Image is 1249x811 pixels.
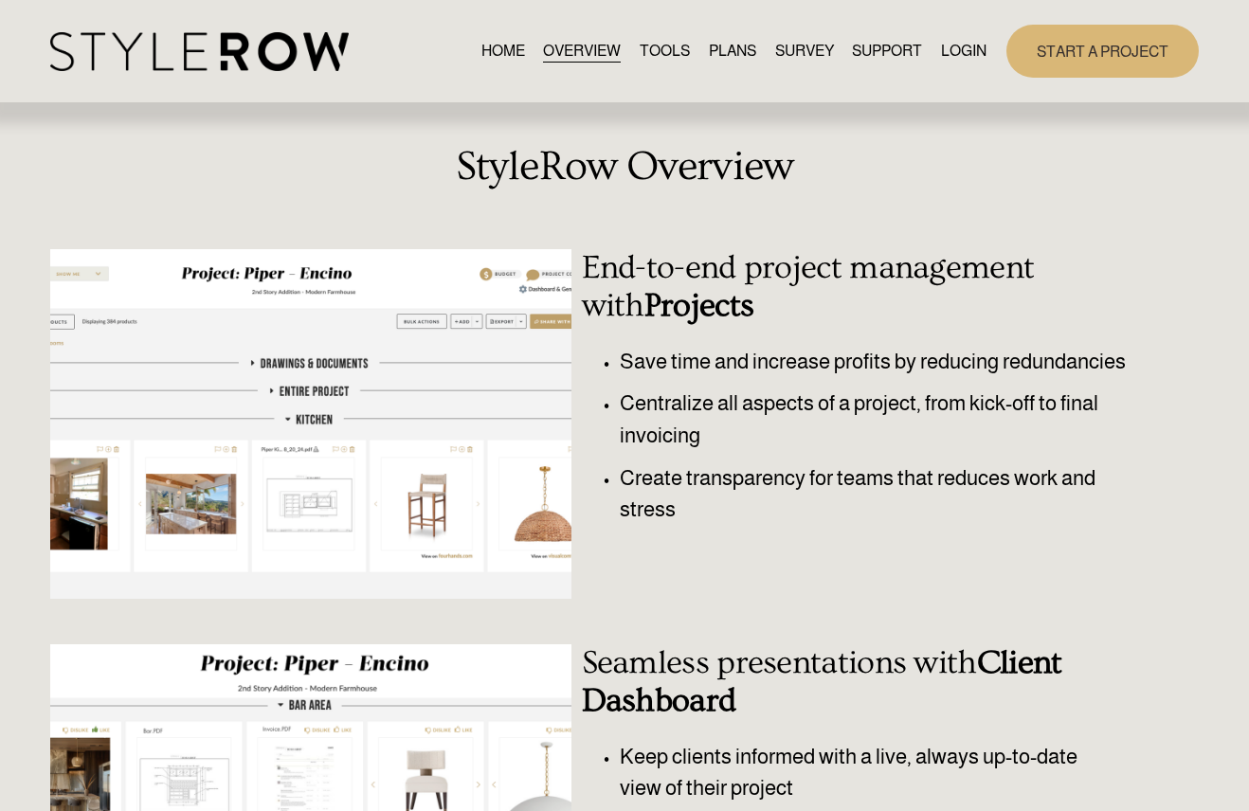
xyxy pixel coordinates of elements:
span: SUPPORT [852,40,922,63]
p: Keep clients informed with a live, always up-to-date view of their project [620,741,1103,804]
strong: Client Dashboard [582,644,1070,719]
p: Create transparency for teams that reduces work and stress [620,462,1151,526]
h3: End-to-end project management with [582,249,1151,325]
img: StyleRow [50,32,349,71]
a: LOGIN [941,38,987,63]
a: SURVEY [775,38,834,63]
a: HOME [481,38,525,63]
a: PLANS [709,38,756,63]
p: Centralize all aspects of a project, from kick-off to final invoicing [620,387,1151,451]
h2: StyleRow Overview [50,144,1200,191]
h3: Seamless presentations with [582,644,1151,720]
p: Save time and increase profits by reducing redundancies [620,346,1151,377]
a: START A PROJECT [1006,25,1199,77]
a: OVERVIEW [543,38,621,63]
strong: Projects [644,287,753,324]
a: folder dropdown [852,38,922,63]
a: TOOLS [640,38,690,63]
